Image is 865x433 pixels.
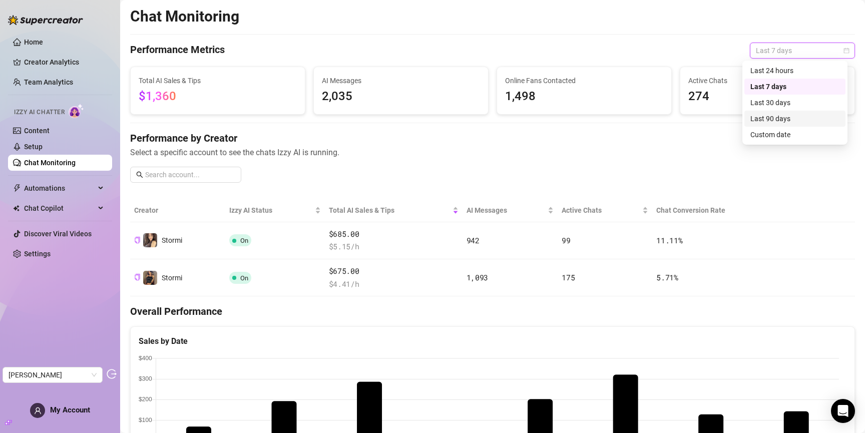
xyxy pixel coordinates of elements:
span: 99 [562,235,570,245]
h4: Performance by Creator [130,131,855,145]
th: AI Messages [463,199,558,222]
a: Creator Analytics [24,54,104,70]
span: 942 [467,235,480,245]
span: build [5,419,12,426]
div: Last 24 hours [744,63,845,79]
a: Settings [24,250,51,258]
div: Last 30 days [750,97,839,108]
span: Active Chats [688,75,846,86]
a: Home [24,38,43,46]
h2: Chat Monitoring [130,7,239,26]
th: Creator [130,199,225,222]
span: Select a specific account to see the chats Izzy AI is running. [130,146,855,159]
span: copy [134,237,141,243]
span: On [240,237,248,244]
span: $1,360 [139,89,176,103]
img: Stormi [143,233,157,247]
span: copy [134,274,141,280]
div: Custom date [750,129,839,140]
span: Chat Copilot [24,200,95,216]
span: 274 [688,87,846,106]
span: thunderbolt [13,184,21,192]
button: Copy Creator ID [134,274,141,281]
th: Active Chats [558,199,652,222]
th: Total AI Sales & Tips [325,199,463,222]
span: Active Chats [562,205,640,216]
span: On [240,274,248,282]
span: $685.00 [329,228,459,240]
div: Custom date [744,127,845,143]
a: Content [24,127,50,135]
div: Last 7 days [744,79,845,95]
button: Copy Creator ID [134,237,141,244]
h4: Overall Performance [130,304,855,318]
th: Chat Conversion Rate [652,199,782,222]
input: Search account... [145,169,235,180]
span: $675.00 [329,265,459,277]
span: AI Messages [322,75,480,86]
span: Stormi [162,274,182,282]
span: Total AI Sales & Tips [139,75,297,86]
span: 5.71 % [656,272,678,282]
span: search [136,171,143,178]
img: Chat Copilot [13,205,20,212]
a: Team Analytics [24,78,73,86]
span: 1,498 [505,87,663,106]
span: logout [107,369,117,379]
div: Last 7 days [750,81,839,92]
a: Chat Monitoring [24,159,76,167]
span: 11.11 % [656,235,682,245]
span: user [34,407,42,414]
span: Last 7 days [756,43,849,58]
span: Online Fans Contacted [505,75,663,86]
span: Automations [24,180,95,196]
div: Last 90 days [744,111,845,127]
h4: Performance Metrics [130,43,225,59]
span: Stormi [162,236,182,244]
img: logo-BBDzfeDw.svg [8,15,83,25]
span: Stormi Jellison [9,367,97,382]
span: calendar [843,48,849,54]
span: $ 5.15 /h [329,241,459,253]
div: Open Intercom Messenger [831,399,855,423]
span: 175 [562,272,575,282]
span: My Account [50,405,90,414]
a: Setup [24,143,43,151]
th: Izzy AI Status [225,199,325,222]
div: Last 24 hours [750,65,839,76]
span: AI Messages [467,205,546,216]
div: Last 30 days [744,95,845,111]
img: Stormi [143,271,157,285]
div: Last 90 days [750,113,839,124]
span: Izzy AI Chatter [14,108,65,117]
img: AI Chatter [69,104,84,118]
a: Discover Viral Videos [24,230,92,238]
span: 1,093 [467,272,489,282]
span: $ 4.41 /h [329,278,459,290]
span: 2,035 [322,87,480,106]
span: Total AI Sales & Tips [329,205,451,216]
div: Sales by Date [139,335,846,347]
span: Izzy AI Status [229,205,313,216]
